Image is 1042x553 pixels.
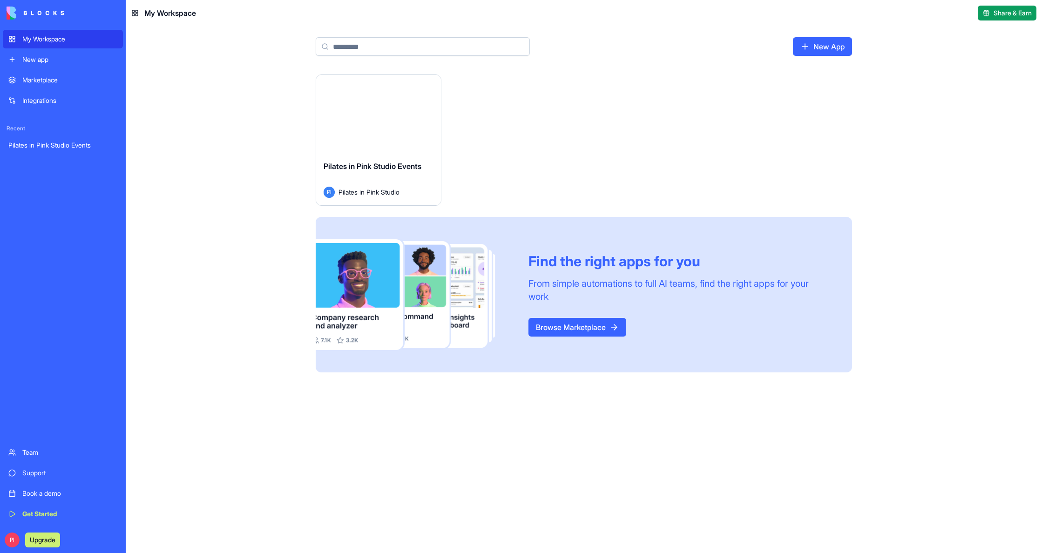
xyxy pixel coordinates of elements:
div: Team [22,448,117,457]
a: Team [3,443,123,462]
span: PI [324,187,335,198]
img: Frame_181_egmpey.png [316,239,514,351]
a: Marketplace [3,71,123,89]
span: Recent [3,125,123,132]
div: Get Started [22,509,117,519]
a: My Workspace [3,30,123,48]
span: My Workspace [144,7,196,19]
span: Share & Earn [994,8,1032,18]
button: Share & Earn [978,6,1036,20]
div: Support [22,468,117,478]
div: Book a demo [22,489,117,498]
a: Integrations [3,91,123,110]
a: New App [793,37,852,56]
a: Pilates in Pink Studio EventsPIPilates in Pink Studio [316,74,441,206]
div: My Workspace [22,34,117,44]
a: New app [3,50,123,69]
a: Support [3,464,123,482]
div: Marketplace [22,75,117,85]
a: Get Started [3,505,123,523]
a: Pilates in Pink Studio Events [3,136,123,155]
div: From simple automations to full AI teams, find the right apps for your work [528,277,830,303]
a: Browse Marketplace [528,318,626,337]
span: PI [5,533,20,547]
a: Book a demo [3,484,123,503]
img: logo [7,7,64,20]
div: Pilates in Pink Studio Events [8,141,117,150]
button: Upgrade [25,533,60,547]
div: New app [22,55,117,64]
span: Pilates in Pink Studio [338,187,399,197]
div: Find the right apps for you [528,253,830,270]
a: Upgrade [25,535,60,544]
span: Pilates in Pink Studio Events [324,162,421,171]
div: Integrations [22,96,117,105]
